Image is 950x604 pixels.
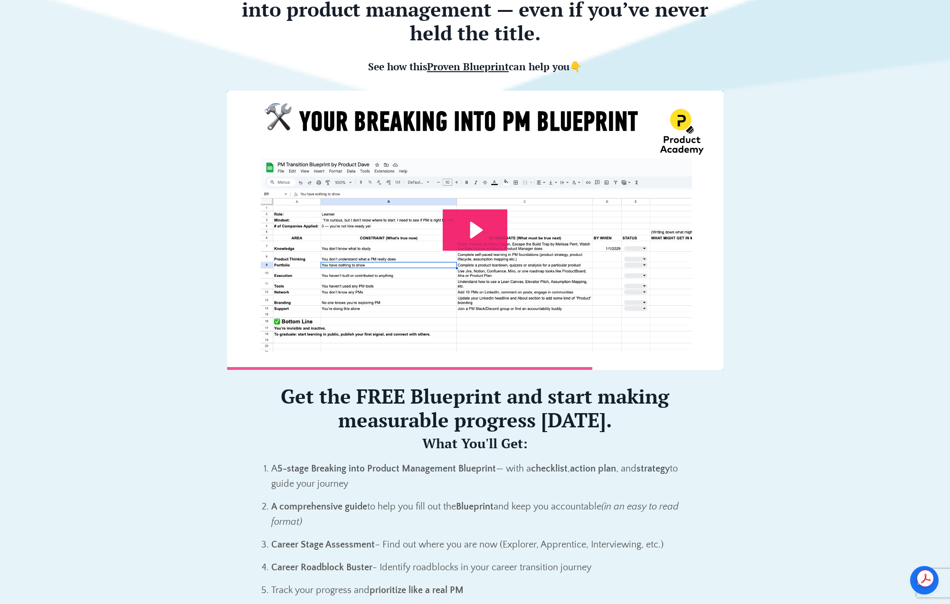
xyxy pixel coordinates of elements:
span: Proven Blueprint [427,60,509,73]
button: Play Video: file-uploads/sites/127338/video/7e45aa-001e-eb01-81e-76e7130611_Promo_-_Breaking_into... [443,209,507,251]
p: - Identify roadblocks in your career transition journey [271,560,698,575]
em: (in an easy to read format) [271,501,679,527]
strong: 5-stage Breaking into Product Management Blueprint [277,463,496,474]
h2: Get the FREE Blueprint and start making measurable progress [DATE]. [252,384,698,432]
p: – Find out where you are now (Explorer, Apprentice, Interviewing, etc.) [271,537,698,552]
p: A — with a , , and to guide your journey [271,461,698,491]
p: to help you fill out the and keep you accountable [271,499,698,529]
strong: strategy [636,463,670,474]
a: Open chat [910,566,939,595]
strong: action plan [570,463,616,474]
strong: prioritize like a real PM [370,585,464,595]
strong: What You'll Get: [422,434,528,452]
strong: Career Stage Assessment [271,539,375,550]
p: Track your progress and [271,583,698,598]
h5: See how this can help you👇 [227,48,723,72]
strong: Blueprint [456,501,494,512]
strong: checklist [531,463,568,474]
strong: Career Roadblock Buster [271,562,372,573]
strong: A comprehensive guide [271,501,367,512]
